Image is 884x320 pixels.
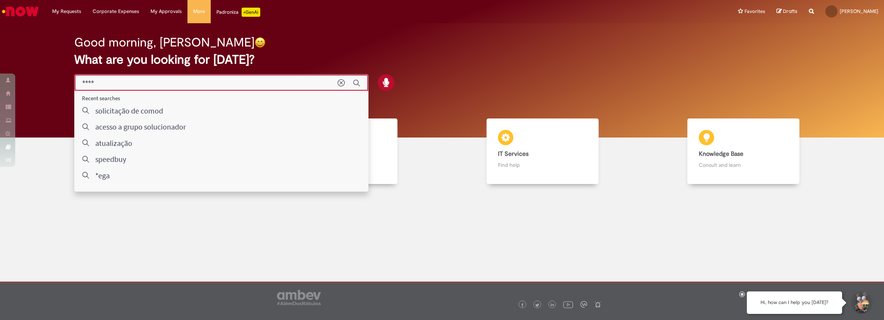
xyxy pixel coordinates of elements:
a: IT Services Find help [442,118,643,184]
span: Drafts [783,8,798,15]
p: Consult and learn [699,161,788,169]
img: logo_footer_workplace.png [580,301,587,308]
img: happy-face.png [255,37,266,48]
img: logo_footer_youtube.png [563,299,573,309]
a: Drafts [777,8,798,15]
img: ServiceNow [1,4,40,19]
button: Start Support Conversation [850,291,873,314]
p: Find help [498,161,587,169]
a: Clear up doubts Clear up doubts with Lupi Assist and Gen AI [40,118,241,184]
a: Knowledge Base Consult and learn [643,118,844,184]
span: My Approvals [151,8,182,15]
span: More [193,8,205,15]
b: Knowledge Base [699,150,743,158]
img: logo_footer_linkedin.png [551,303,554,307]
span: [PERSON_NAME] [840,8,878,14]
h2: Good morning, [PERSON_NAME] [74,36,255,49]
img: logo_footer_facebook.png [520,303,524,307]
div: Padroniza [216,8,260,17]
b: IT Services [498,150,528,158]
p: +GenAi [242,8,260,17]
img: logo_footer_ambev_rotulo_gray.png [277,290,321,305]
img: logo_footer_naosei.png [594,301,601,308]
img: logo_footer_twitter.png [535,303,539,307]
span: My Requests [52,8,81,15]
h2: What are you looking for [DATE]? [74,53,810,66]
span: Favorites [745,8,765,15]
span: Corporate Expenses [93,8,139,15]
div: Hi, how can I help you [DATE]? [747,291,842,314]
